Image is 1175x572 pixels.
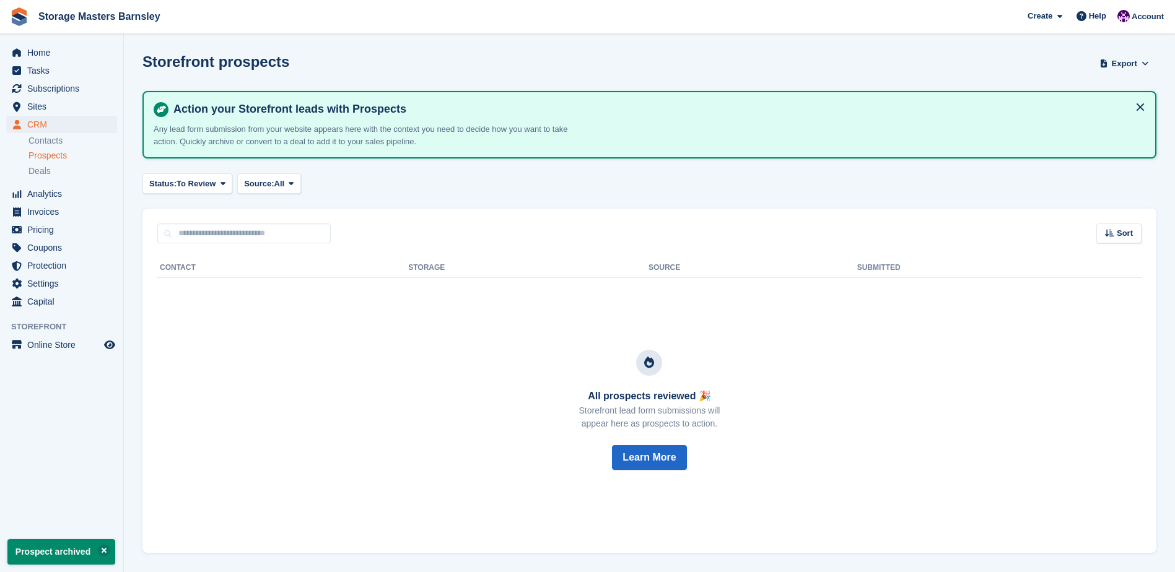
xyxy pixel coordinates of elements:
span: Account [1132,11,1164,23]
a: menu [6,80,117,97]
a: Deals [28,165,117,178]
span: Create [1028,10,1052,22]
span: Tasks [27,62,102,79]
a: Prospects [28,149,117,162]
a: menu [6,185,117,202]
img: stora-icon-8386f47178a22dfd0bd8f6a31ec36ba5ce8667c1dd55bd0f319d3a0aa187defe.svg [10,7,28,26]
th: Submitted [857,258,1142,278]
span: All [274,178,285,190]
a: menu [6,336,117,353]
span: Storefront [11,321,123,333]
h1: Storefront prospects [142,53,289,70]
span: Settings [27,275,102,292]
span: Online Store [27,336,102,353]
a: menu [6,275,117,292]
button: Status: To Review [142,173,232,194]
span: Pricing [27,221,102,238]
span: Help [1089,10,1106,22]
span: Analytics [27,185,102,202]
span: Invoices [27,203,102,220]
span: Sort [1117,227,1133,240]
span: Deals [28,165,51,177]
a: Storage Masters Barnsley [33,6,165,27]
span: Coupons [27,239,102,256]
a: menu [6,62,117,79]
a: menu [6,116,117,133]
a: menu [6,221,117,238]
a: menu [6,44,117,61]
h4: Action your Storefront leads with Prospects [168,102,1145,116]
p: Prospect archived [7,539,115,565]
span: Source: [244,178,274,190]
img: Louise Masters [1117,10,1130,22]
button: Source: All [237,173,301,194]
th: Storage [408,258,649,278]
span: Home [27,44,102,61]
span: Protection [27,257,102,274]
th: Contact [157,258,408,278]
th: Source [649,258,857,278]
span: Capital [27,293,102,310]
p: Any lead form submission from your website appears here with the context you need to decide how y... [154,123,587,147]
a: menu [6,257,117,274]
a: menu [6,203,117,220]
span: Export [1112,58,1137,70]
span: To Review [177,178,216,190]
p: Storefront lead form submissions will appear here as prospects to action. [579,404,720,430]
a: Preview store [102,337,117,352]
button: Export [1097,53,1151,74]
a: menu [6,98,117,115]
button: Learn More [612,445,686,470]
a: menu [6,239,117,256]
span: CRM [27,116,102,133]
h3: All prospects reviewed 🎉 [579,391,720,402]
span: Sites [27,98,102,115]
span: Prospects [28,150,67,162]
span: Subscriptions [27,80,102,97]
span: Status: [149,178,177,190]
a: menu [6,293,117,310]
a: Contacts [28,135,117,147]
